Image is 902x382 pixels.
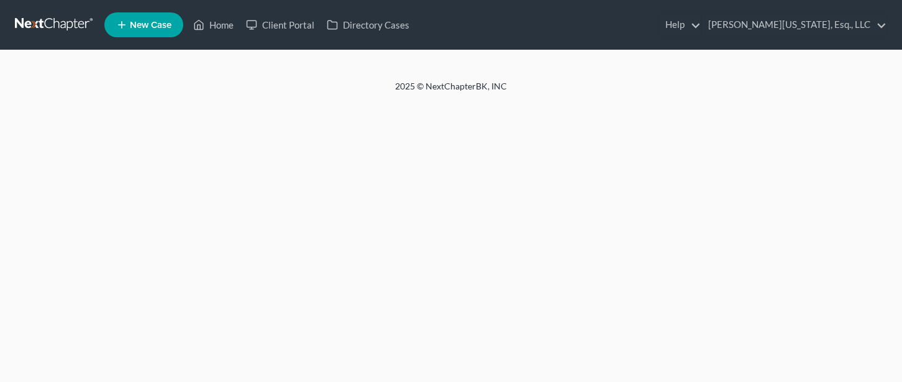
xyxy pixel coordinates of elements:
[104,12,183,37] new-legal-case-button: New Case
[240,14,321,36] a: Client Portal
[702,14,886,36] a: [PERSON_NAME][US_STATE], Esq., LLC
[659,14,701,36] a: Help
[187,14,240,36] a: Home
[97,80,805,102] div: 2025 © NextChapterBK, INC
[321,14,416,36] a: Directory Cases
